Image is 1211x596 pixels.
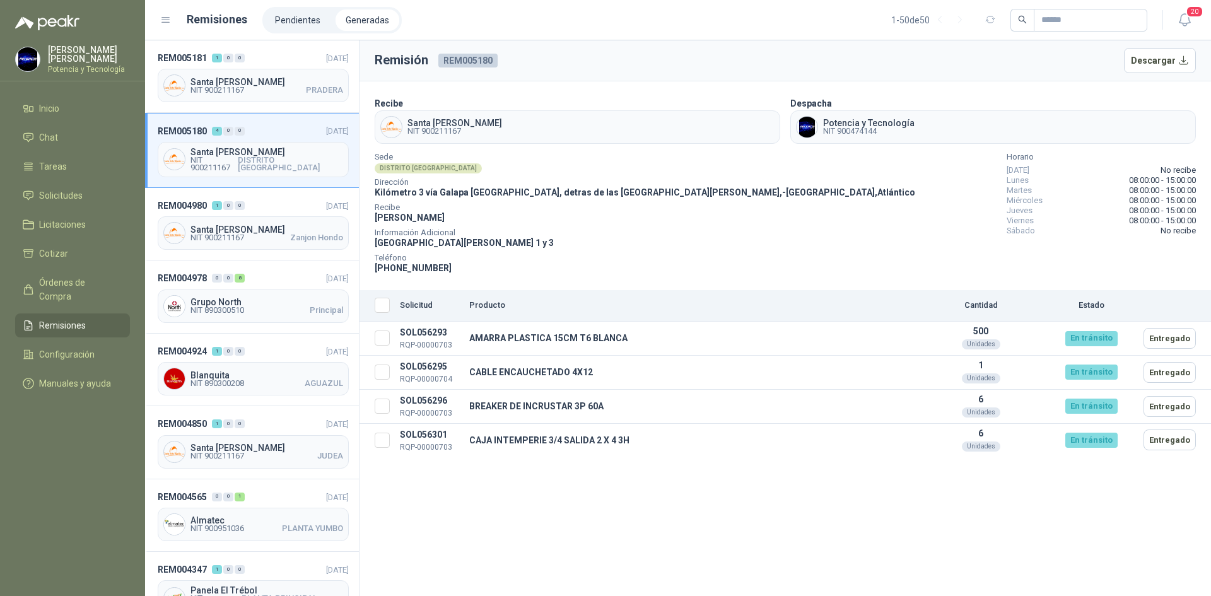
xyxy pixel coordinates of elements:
[212,419,222,428] div: 1
[1007,196,1043,206] span: Miércoles
[164,296,185,317] img: Company Logo
[158,199,207,213] span: REM004980
[158,124,207,138] span: REM005180
[158,563,207,576] span: REM004347
[1144,396,1196,417] button: Entregado
[190,516,343,525] span: Almatec
[1129,196,1196,206] span: 08:00:00 - 15:00:00
[235,347,245,356] div: 0
[326,201,349,211] span: [DATE]
[238,156,343,172] span: DISTRITO [GEOGRAPHIC_DATA]
[212,565,222,574] div: 1
[375,255,915,261] span: Teléfono
[190,452,244,460] span: NIT 900211167
[15,371,130,395] a: Manuales y ayuda
[223,274,233,283] div: 0
[1129,216,1196,226] span: 08:00:00 - 15:00:00
[164,75,185,96] img: Company Logo
[145,260,359,333] a: REM004978008[DATE] Company LogoGrupo NorthNIT 890300510Principal
[1186,6,1203,18] span: 20
[375,204,915,211] span: Recibe
[326,419,349,429] span: [DATE]
[48,45,130,63] p: [PERSON_NAME] [PERSON_NAME]
[1044,423,1138,457] td: En tránsito
[797,117,817,137] img: Company Logo
[326,565,349,575] span: [DATE]
[158,417,207,431] span: REM004850
[407,119,502,127] span: Santa [PERSON_NAME]
[235,127,245,136] div: 0
[400,373,459,385] p: RQP-00000704
[164,514,185,535] img: Company Logo
[310,307,343,314] span: Principal
[326,347,349,356] span: [DATE]
[375,50,428,70] h3: Remisión
[326,126,349,136] span: [DATE]
[235,201,245,210] div: 0
[375,238,554,248] span: [GEOGRAPHIC_DATA][PERSON_NAME] 1 y 3
[39,348,95,361] span: Configuración
[235,274,245,283] div: 8
[190,156,238,172] span: NIT 900211167
[1007,165,1029,175] span: [DATE]
[400,441,459,453] p: RQP-00000703
[145,40,359,113] a: REM005181100[DATE] Company LogoSanta [PERSON_NAME]NIT 900211167PRADERA
[39,218,86,231] span: Licitaciones
[375,263,452,273] span: [PHONE_NUMBER]
[962,339,1000,349] div: Unidades
[145,188,359,260] a: REM004980100[DATE] Company LogoSanta [PERSON_NAME]NIT 900211167Zanjon Hondo
[464,389,918,423] td: BREAKER DE INCRUSTAR 3P 60A
[1007,154,1196,160] span: Horario
[464,423,918,457] td: CAJA INTEMPERIE 3/4 SALIDA 2 X 4 3H
[375,179,915,185] span: Dirección
[190,380,244,387] span: NIT 890300208
[1065,365,1118,380] div: En tránsito
[164,223,185,243] img: Company Logo
[235,565,245,574] div: 0
[39,189,83,202] span: Solicitudes
[15,313,130,337] a: Remisiones
[375,98,403,108] b: Recibe
[190,586,343,595] span: Panela El Trébol
[39,247,68,260] span: Cotizar
[400,339,459,351] p: RQP-00000703
[212,127,222,136] div: 4
[1007,175,1029,185] span: Lunes
[265,9,331,31] li: Pendientes
[360,290,395,322] th: Seleccionar/deseleccionar
[282,525,343,532] span: PLANTA YUMBO
[1044,322,1138,356] td: En tránsito
[375,213,445,223] span: [PERSON_NAME]
[39,318,86,332] span: Remisiones
[923,394,1039,404] p: 6
[39,131,58,144] span: Chat
[39,102,59,115] span: Inicio
[326,54,349,63] span: [DATE]
[15,213,130,237] a: Licitaciones
[464,322,918,356] td: AMARRA PLASTICA 15CM T6 BLANCA
[235,54,245,62] div: 0
[1173,9,1196,32] button: 20
[39,276,118,303] span: Órdenes de Compra
[1144,362,1196,383] button: Entregado
[190,148,343,156] span: Santa [PERSON_NAME]
[438,54,498,67] span: REM005180
[290,234,343,242] span: Zanjon Hondo
[918,290,1044,322] th: Cantidad
[223,565,233,574] div: 0
[1007,206,1033,216] span: Jueves
[1161,226,1196,236] span: No recibe
[1007,216,1034,226] span: Viernes
[145,406,359,479] a: REM004850100[DATE] Company LogoSanta [PERSON_NAME]NIT 900211167JUDEA
[15,342,130,366] a: Configuración
[1144,429,1196,450] button: Entregado
[1129,206,1196,216] span: 08:00:00 - 15:00:00
[212,274,222,283] div: 0
[187,11,247,28] h1: Remisiones
[158,490,207,504] span: REM004565
[223,419,233,428] div: 0
[336,9,399,31] a: Generadas
[190,86,244,94] span: NIT 900211167
[1065,331,1118,346] div: En tránsito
